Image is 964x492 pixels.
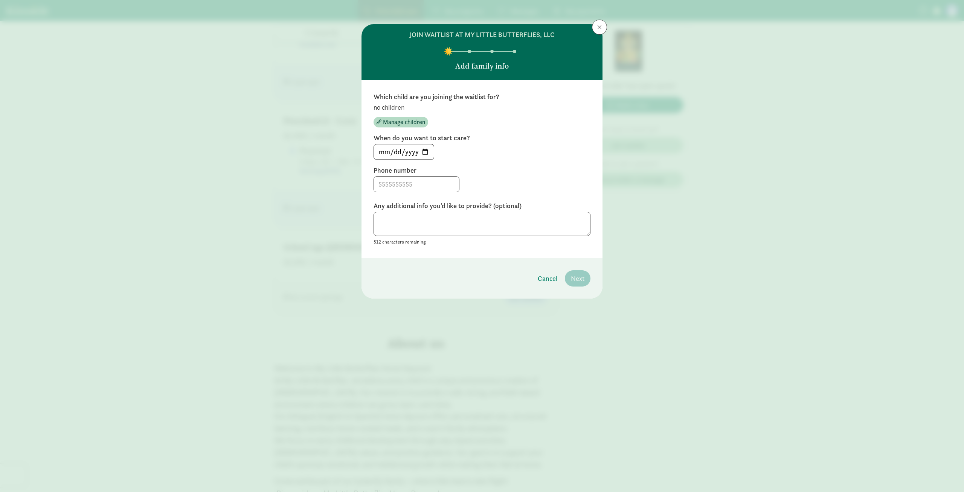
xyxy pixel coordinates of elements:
label: Which child are you joining the waitlist for? [374,92,590,101]
label: Phone number [374,166,590,175]
label: When do you want to start care? [374,133,590,143]
button: Cancel [532,270,563,287]
label: Any additional info you'd like to provide? (optional) [374,201,590,210]
p: Add family info [455,61,509,71]
h6: join waitlist at My Little Butterflies, LLC [410,30,555,39]
p: no children [374,103,590,112]
button: Manage children [374,117,428,127]
input: 5555555555 [374,177,459,192]
button: Next [565,270,590,287]
span: Cancel [538,273,557,284]
span: Next [571,273,584,284]
span: Manage children [383,118,425,127]
small: 512 characters remaining [374,239,426,245]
